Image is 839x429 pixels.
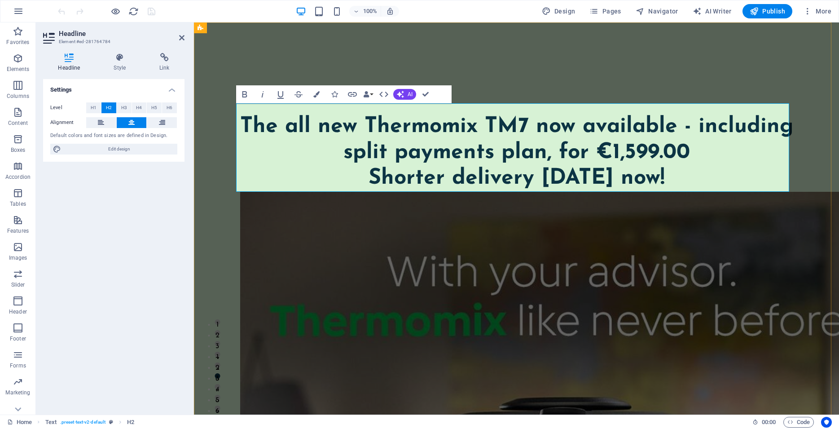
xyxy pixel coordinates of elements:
[752,417,776,428] h6: Session time
[21,329,26,335] button: 1
[106,102,112,113] span: H2
[147,102,162,113] button: H5
[9,254,27,261] p: Images
[59,30,184,38] h2: Headline
[86,102,101,113] button: H1
[290,85,307,103] button: Strikethrough
[46,81,599,169] div: ​
[693,7,732,16] span: AI Writer
[7,66,30,73] p: Elements
[132,102,147,113] button: H4
[60,417,105,428] span: . preset-text-v2-default
[803,7,831,16] span: More
[21,362,26,367] button: 4
[136,102,142,113] span: H4
[21,308,26,313] button: 2
[742,4,792,18] button: Publish
[308,85,325,103] button: Colors
[10,200,26,208] p: Tables
[59,38,167,46] h3: Element #ed-281764784
[5,173,31,181] p: Accordion
[762,417,776,428] span: 00 00
[64,144,175,155] span: Edit design
[50,144,177,155] button: Edit design
[151,102,157,113] span: H5
[109,420,113,425] i: This element is a customizable preset
[21,318,26,324] button: 3
[117,102,132,113] button: H3
[254,85,271,103] button: Italic (Ctrl+I)
[167,102,172,113] span: H6
[21,383,26,389] button: 6
[799,4,835,18] button: More
[46,93,599,167] span: The all new Thermomix TM7 now available - including split payments plan, for €1,599.00 Shorter de...
[50,102,86,113] label: Level
[43,79,184,95] h4: Settings
[393,89,416,100] button: AI
[101,102,116,113] button: H2
[636,7,678,16] span: Navigator
[45,417,57,428] span: Click to select. Double-click to edit
[821,417,832,428] button: Usercentrics
[10,362,26,369] p: Forms
[9,308,27,315] p: Header
[45,417,135,428] nav: breadcrumb
[128,6,139,17] button: reload
[272,85,289,103] button: Underline (Ctrl+U)
[50,132,177,140] div: Default colors and font sizes are defined in Design.
[768,419,769,425] span: :
[121,102,127,113] span: H3
[787,417,810,428] span: Code
[326,85,343,103] button: Icons
[128,6,139,17] i: Reload page
[5,389,30,396] p: Marketing
[538,4,579,18] button: Design
[586,4,624,18] button: Pages
[375,85,392,103] button: HTML
[7,417,32,428] a: Click to cancel selection. Double-click to open Pages
[689,4,735,18] button: AI Writer
[11,146,26,154] p: Boxes
[750,7,785,16] span: Publish
[10,335,26,342] p: Footer
[50,117,86,128] label: Alignment
[783,417,814,428] button: Code
[11,281,25,288] p: Slider
[91,102,97,113] span: H1
[236,85,253,103] button: Bold (Ctrl+B)
[21,297,26,302] button: 1
[362,85,374,103] button: Data Bindings
[386,7,394,15] i: On resize automatically adjust zoom level to fit chosen device.
[127,417,134,428] span: Click to select. Double-click to edit
[542,7,575,16] span: Design
[8,119,28,127] p: Content
[344,85,361,103] button: Link
[417,85,434,103] button: Confirm (Ctrl+⏎)
[21,351,26,356] button: 3
[99,53,145,72] h4: Style
[21,372,26,378] button: 5
[145,53,184,72] h4: Link
[162,102,177,113] button: H6
[7,227,29,234] p: Features
[589,7,621,16] span: Pages
[363,6,377,17] h6: 100%
[110,6,121,17] button: Click here to leave preview mode and continue editing
[538,4,579,18] div: Design (Ctrl+Alt+Y)
[6,39,29,46] p: Favorites
[632,4,682,18] button: Navigator
[349,6,381,17] button: 100%
[43,53,99,72] h4: Headline
[408,92,413,97] span: AI
[7,93,29,100] p: Columns
[21,340,26,345] button: 2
